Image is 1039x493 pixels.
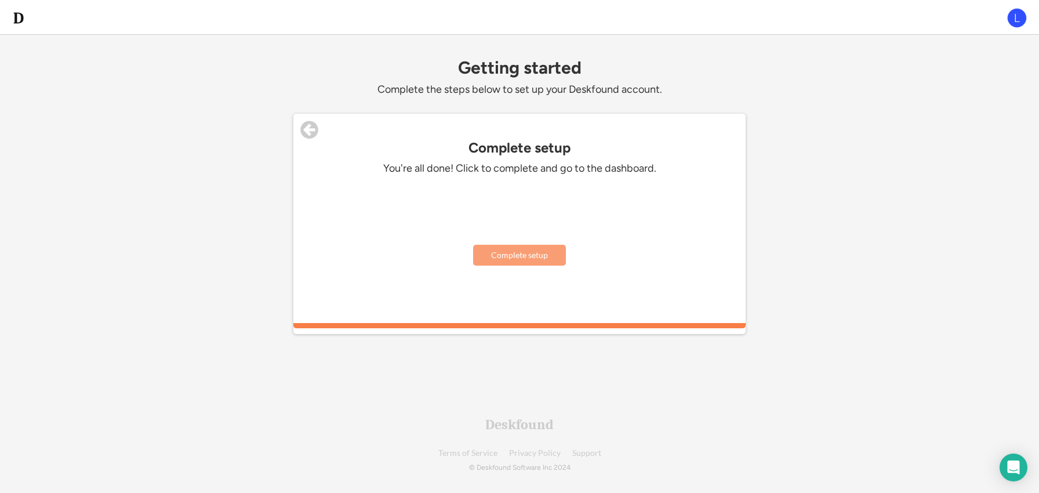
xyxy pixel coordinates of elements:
[572,449,601,458] a: Support
[293,58,746,77] div: Getting started
[485,418,554,432] div: Deskfound
[1000,454,1027,481] div: Open Intercom Messenger
[438,449,497,458] a: Terms of Service
[1007,8,1027,28] img: L.png
[293,83,746,96] div: Complete the steps below to set up your Deskfound account.
[509,449,561,458] a: Privacy Policy
[473,245,566,266] button: Complete setup
[346,162,693,175] div: You're all done! Click to complete and go to the dashboard.
[293,140,746,156] div: Complete setup
[296,323,743,328] div: 100%
[12,11,26,25] img: d-whitebg.png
